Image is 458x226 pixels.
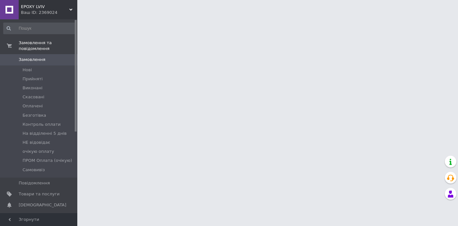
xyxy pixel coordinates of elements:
[19,191,60,197] span: Товари та послуги
[23,122,61,127] span: Контроль оплати
[23,67,32,73] span: Нові
[23,167,45,173] span: Самовивіз
[21,4,69,10] span: EPOXY LVIV
[19,57,45,63] span: Замовлення
[23,158,72,163] span: ПРОМ Оплата (очікую)
[19,180,50,186] span: Повідомлення
[23,149,54,154] span: очікую оплату
[21,10,77,15] div: Ваш ID: 2369024
[23,76,43,82] span: Прийняті
[23,85,43,91] span: Виконані
[19,202,66,208] span: [DEMOGRAPHIC_DATA]
[23,94,44,100] span: Скасовані
[23,113,46,118] span: Безготівка
[3,23,76,34] input: Пошук
[23,140,50,145] span: НЕ відовідає
[19,40,77,52] span: Замовлення та повідомлення
[23,103,43,109] span: Оплачені
[23,131,67,136] span: На відділенні 5 днів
